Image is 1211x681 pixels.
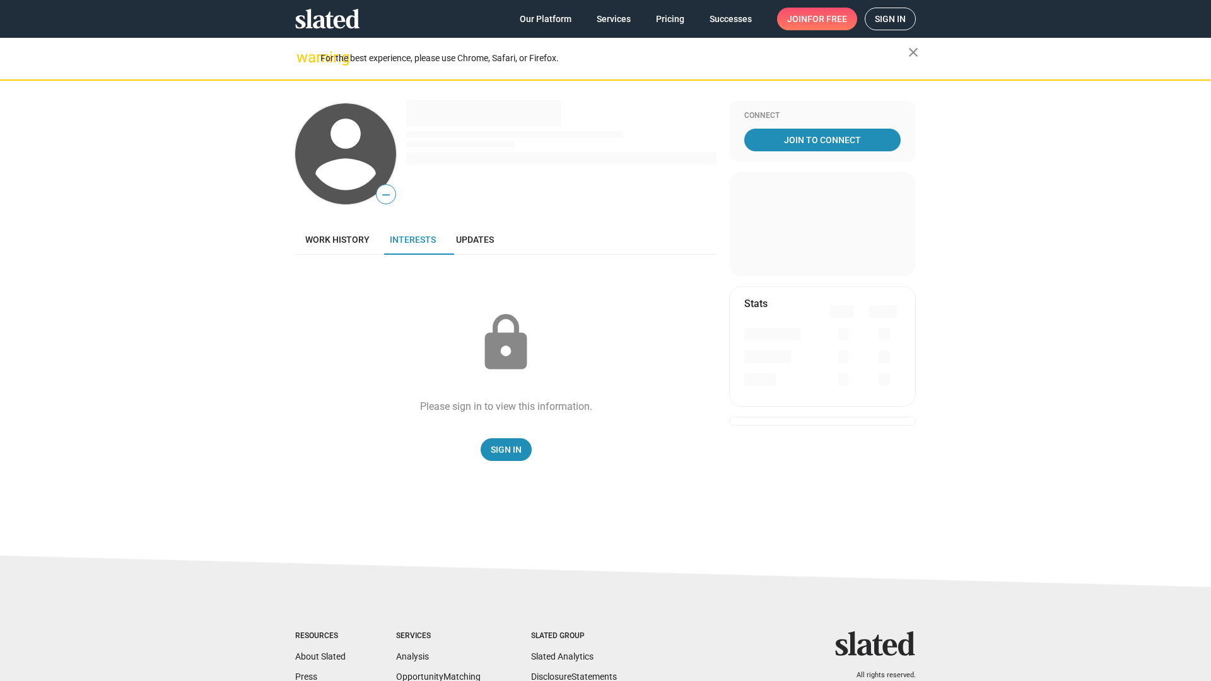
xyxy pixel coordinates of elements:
[456,235,494,245] span: Updates
[699,8,762,30] a: Successes
[744,297,768,310] mat-card-title: Stats
[377,187,395,203] span: —
[865,8,916,30] a: Sign in
[295,631,346,641] div: Resources
[296,50,312,65] mat-icon: warning
[390,235,436,245] span: Interests
[744,129,901,151] a: Join To Connect
[531,631,617,641] div: Slated Group
[295,224,380,255] a: Work history
[747,129,898,151] span: Join To Connect
[656,8,684,30] span: Pricing
[587,8,641,30] a: Services
[875,8,906,30] span: Sign in
[491,438,522,461] span: Sign In
[787,8,847,30] span: Join
[474,311,537,375] mat-icon: lock
[420,400,592,413] div: Please sign in to view this information.
[295,651,346,661] a: About Slated
[807,8,847,30] span: for free
[396,651,429,661] a: Analysis
[710,8,752,30] span: Successes
[396,631,481,641] div: Services
[305,235,370,245] span: Work history
[777,8,857,30] a: Joinfor free
[520,8,571,30] span: Our Platform
[906,45,921,60] mat-icon: close
[597,8,631,30] span: Services
[744,111,901,121] div: Connect
[510,8,582,30] a: Our Platform
[320,50,908,67] div: For the best experience, please use Chrome, Safari, or Firefox.
[446,224,504,255] a: Updates
[531,651,594,661] a: Slated Analytics
[481,438,532,461] a: Sign In
[380,224,446,255] a: Interests
[646,8,694,30] a: Pricing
